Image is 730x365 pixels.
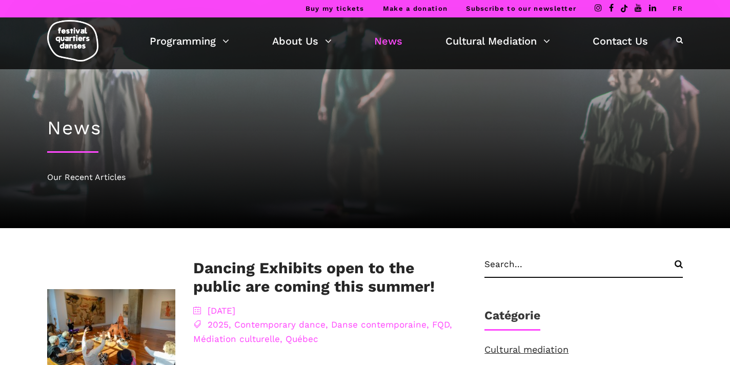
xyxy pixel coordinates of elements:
input: Search... [484,259,683,278]
a: Make a donation [383,5,448,12]
a: [DATE] [208,306,235,316]
span: , [450,319,452,330]
h1: News [47,117,683,139]
a: Québec [286,334,318,344]
a: Cultural mediation [484,344,569,355]
a: Danse contemporaine [331,319,427,330]
a: News [374,32,402,50]
span: , [229,319,231,330]
a: FQD [432,319,450,330]
a: Buy my tickets [306,5,364,12]
a: Contact Us [593,32,648,50]
a: 2025 [208,319,229,330]
div: Our Recent Articles [47,171,683,184]
span: , [280,334,282,344]
a: Contemporary dance [234,319,326,330]
span: , [326,319,328,330]
a: Cultural Mediation [445,32,550,50]
a: Dancing Exhibits open to the public are coming this summer! [193,259,435,295]
span: , [427,319,429,330]
a: About Us [272,32,332,50]
a: Programming [150,32,229,50]
img: logo-fqd-med [47,20,98,62]
a: FR [673,5,683,12]
a: Subscribe to our newsletter [466,5,576,12]
a: Médiation culturelle [193,334,280,344]
h1: Catégorie [484,309,540,331]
